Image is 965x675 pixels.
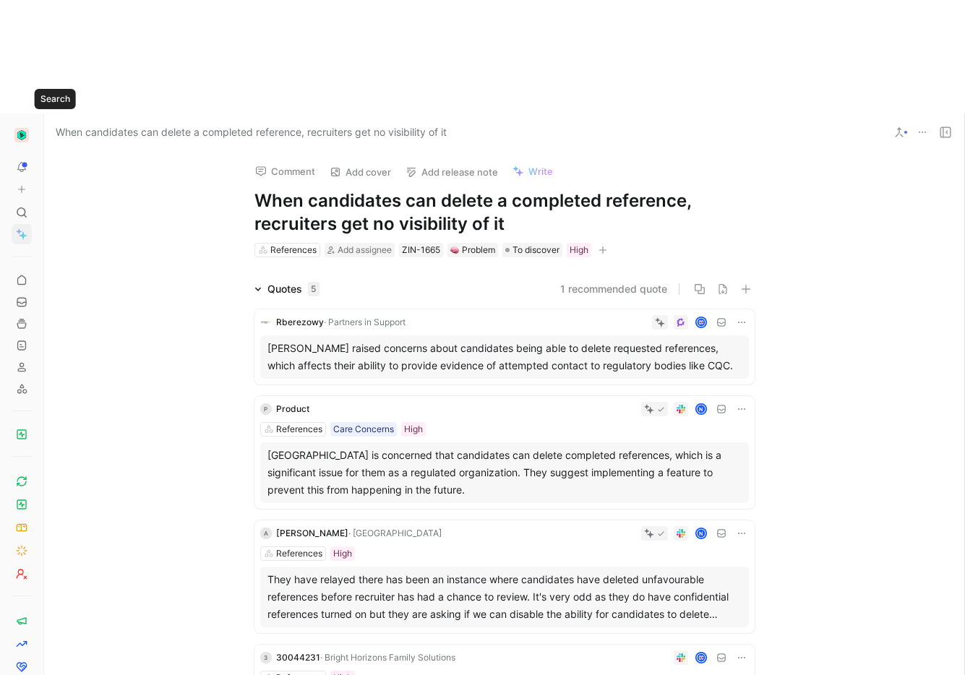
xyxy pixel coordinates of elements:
[320,652,455,663] span: · Bright Horizons Family Solutions
[696,405,705,414] div: N
[323,162,398,182] button: Add cover
[696,529,705,538] div: N
[260,528,272,539] div: A
[267,447,742,499] div: [GEOGRAPHIC_DATA] is concerned that candidates can delete completed references, which is a signif...
[333,546,352,561] div: High
[249,280,325,298] div: Quotes5
[14,128,29,142] img: Zinc
[276,317,324,327] span: Rberezowy
[696,653,705,663] img: avatar
[560,280,667,298] button: 1 recommended quote
[276,546,322,561] div: References
[333,422,394,437] div: Care Concerns
[506,161,559,181] button: Write
[324,317,406,327] span: · Partners in Support
[276,403,309,414] span: Product
[399,162,505,182] button: Add release note
[12,125,32,145] button: Zinc
[267,340,742,374] div: [PERSON_NAME] raised concerns about candidates being able to delete requested references, which a...
[276,652,320,663] span: 30044231
[402,243,440,257] div: ZIN-1665
[254,189,755,236] h1: When candidates can delete a completed reference, recruiters get no visibility of it
[56,124,447,141] span: When candidates can delete a completed reference, recruiters get no visibility of it
[502,243,562,257] div: To discover
[276,528,348,538] span: [PERSON_NAME]
[447,243,498,257] div: 🧠Problem
[260,317,272,328] img: logo
[249,161,322,181] button: Comment
[338,244,392,255] span: Add assignee
[450,243,495,257] div: Problem
[260,652,272,663] div: 3
[570,243,588,257] div: High
[450,246,459,254] img: 🧠
[512,243,559,257] span: To discover
[260,403,272,415] div: P
[348,528,442,538] span: · [GEOGRAPHIC_DATA]
[267,571,742,623] div: They have relayed there has been an instance where candidates have deleted unfavourable reference...
[270,243,317,257] div: References
[696,318,705,327] img: avatar
[308,282,319,296] div: 5
[276,422,322,437] div: References
[404,422,423,437] div: High
[267,280,319,298] div: Quotes
[528,165,553,178] span: Write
